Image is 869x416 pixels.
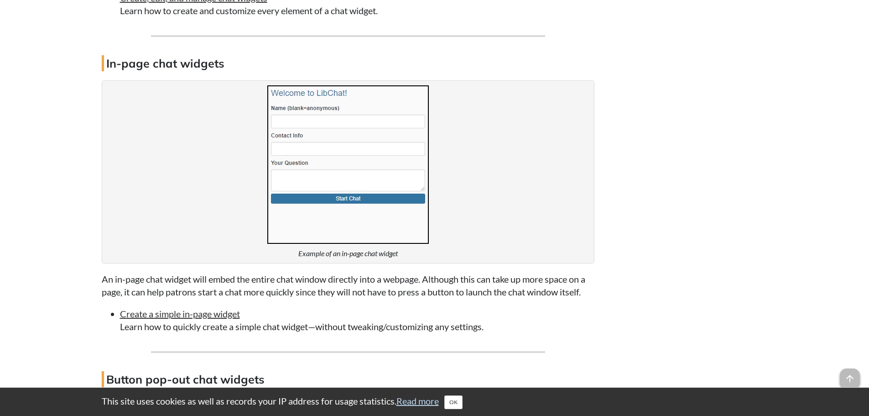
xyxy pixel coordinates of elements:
[102,371,594,387] h4: Button pop-out chat widgets
[840,369,860,389] span: arrow_upward
[444,395,463,409] button: Close
[102,55,594,71] h4: In-page chat widgets
[120,307,594,333] li: Learn how to quickly create a simple chat widget—without tweaking/customizing any settings.
[298,248,398,258] figcaption: Example of an in-page chat widget
[120,308,240,319] a: Create a simple in-page widget
[396,395,439,406] a: Read more
[840,369,860,380] a: arrow_upward
[102,273,594,298] p: An in-page chat widget will embed the entire chat window directly into a webpage. Although this c...
[93,395,777,409] div: This site uses cookies as well as records your IP address for usage statistics.
[267,85,429,244] img: Example of an in-page chat widget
